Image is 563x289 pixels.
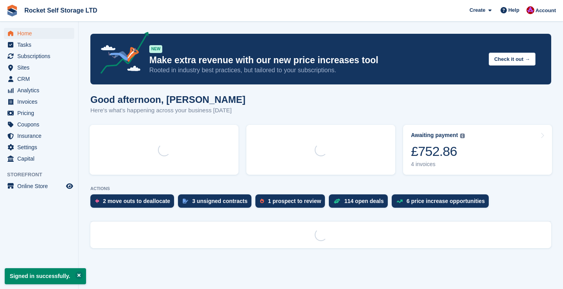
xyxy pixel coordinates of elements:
[4,153,74,164] a: menu
[4,51,74,62] a: menu
[6,5,18,16] img: stora-icon-8386f47178a22dfd0bd8f6a31ec36ba5ce8667c1dd55bd0f319d3a0aa187defe.svg
[4,62,74,73] a: menu
[460,134,465,138] img: icon-info-grey-7440780725fd019a000dd9b08b2336e03edf1995a4989e88bcd33f0948082b44.svg
[17,73,64,84] span: CRM
[535,7,556,15] span: Account
[90,106,246,115] p: Here's what's happening across your business [DATE]
[17,153,64,164] span: Capital
[17,96,64,107] span: Invoices
[7,171,78,179] span: Storefront
[329,194,391,212] a: 114 open deals
[17,142,64,153] span: Settings
[508,6,519,14] span: Help
[17,85,64,96] span: Analytics
[469,6,485,14] span: Create
[192,198,248,204] div: 3 unsigned contracts
[90,186,551,191] p: ACTIONS
[344,198,383,204] div: 114 open deals
[4,28,74,39] a: menu
[4,130,74,141] a: menu
[4,73,74,84] a: menu
[268,198,321,204] div: 1 prospect to review
[90,194,178,212] a: 2 move outs to deallocate
[17,39,64,50] span: Tasks
[17,62,64,73] span: Sites
[17,108,64,119] span: Pricing
[17,28,64,39] span: Home
[4,96,74,107] a: menu
[4,85,74,96] a: menu
[255,194,329,212] a: 1 prospect to review
[5,268,86,284] p: Signed in successfully.
[17,119,64,130] span: Coupons
[4,108,74,119] a: menu
[489,53,535,66] button: Check it out →
[95,199,99,203] img: move_outs_to_deallocate_icon-f764333ba52eb49d3ac5e1228854f67142a1ed5810a6f6cc68b1a99e826820c5.svg
[94,32,149,77] img: price-adjustments-announcement-icon-8257ccfd72463d97f412b2fc003d46551f7dbcb40ab6d574587a9cd5c0d94...
[17,51,64,62] span: Subscriptions
[21,4,101,17] a: Rocket Self Storage LTD
[103,198,170,204] div: 2 move outs to deallocate
[334,198,340,204] img: deal-1b604bf984904fb50ccaf53a9ad4b4a5d6e5aea283cecdc64d6e3604feb123c2.svg
[4,142,74,153] a: menu
[411,132,458,139] div: Awaiting payment
[392,194,493,212] a: 6 price increase opportunities
[149,55,482,66] p: Make extra revenue with our new price increases tool
[526,6,534,14] img: Lee Tresadern
[260,199,264,203] img: prospect-51fa495bee0391a8d652442698ab0144808aea92771e9ea1ae160a38d050c398.svg
[407,198,485,204] div: 6 price increase opportunities
[17,181,64,192] span: Online Store
[149,45,162,53] div: NEW
[411,143,465,159] div: £752.86
[396,199,403,203] img: price_increase_opportunities-93ffe204e8149a01c8c9dc8f82e8f89637d9d84a8eef4429ea346261dce0b2c0.svg
[4,181,74,192] a: menu
[183,199,188,203] img: contract_signature_icon-13c848040528278c33f63329250d36e43548de30e8caae1d1a13099fd9432cc5.svg
[178,194,255,212] a: 3 unsigned contracts
[17,130,64,141] span: Insurance
[4,39,74,50] a: menu
[411,161,465,168] div: 4 invoices
[65,181,74,191] a: Preview store
[90,94,246,105] h1: Good afternoon, [PERSON_NAME]
[403,125,552,175] a: Awaiting payment £752.86 4 invoices
[149,66,482,75] p: Rooted in industry best practices, but tailored to your subscriptions.
[4,119,74,130] a: menu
